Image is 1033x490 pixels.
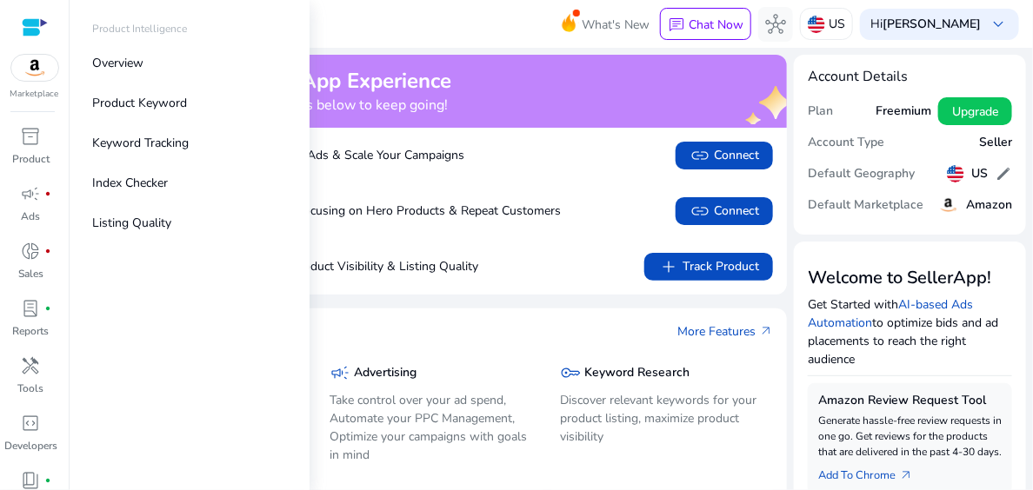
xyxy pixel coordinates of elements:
[4,438,57,454] p: Developers
[818,460,927,484] a: Add To Chrome
[818,394,1002,408] h5: Amazon Review Request Tool
[979,136,1012,150] h5: Seller
[10,88,59,101] p: Marketplace
[45,45,191,59] div: Domain: [DOMAIN_NAME]
[690,145,710,166] span: link
[690,201,710,222] span: link
[47,101,61,115] img: tab_domain_overview_orange.svg
[808,16,825,33] img: us.svg
[92,214,171,232] p: Listing Quality
[808,295,1012,368] p: Get Started with to optimize bids and ad placements to reach the right audience
[330,362,350,383] span: campaign
[644,253,773,281] button: addTrack Product
[668,17,685,34] span: chat
[12,151,50,167] p: Product
[808,136,884,150] h5: Account Type
[808,104,833,119] h5: Plan
[21,183,42,204] span: campaign
[21,355,42,376] span: handyman
[765,14,786,35] span: hub
[660,8,751,41] button: chatChat Now
[13,323,50,339] p: Reports
[690,201,759,222] span: Connect
[173,101,187,115] img: tab_keywords_by_traffic_grey.svg
[192,103,293,114] div: Keywords by Traffic
[122,202,561,220] p: Boost Sales by Focusing on Hero Products & Repeat Customers
[808,69,1012,85] h4: Account Details
[22,209,41,224] p: Ads
[938,195,959,215] img: amazon.svg
[759,324,773,338] span: arrow_outward
[21,126,42,147] span: inventory_2
[582,10,650,40] span: What's New
[938,97,1012,125] button: Upgrade
[21,413,42,434] span: code_blocks
[966,198,1012,213] h5: Amazon
[92,21,187,36] p: Product Intelligence
[883,16,981,32] b: [PERSON_NAME]
[330,391,534,464] p: Take control over your ad spend, Automate your PPC Management, Optimize your campaigns with goals...
[808,296,973,331] a: AI-based Ads Automation
[808,167,915,182] h5: Default Geography
[658,256,759,277] span: Track Product
[870,18,981,30] p: Hi
[988,14,1009,35] span: keyboard_arrow_down
[758,7,793,42] button: hub
[28,45,42,59] img: website_grey.svg
[21,241,42,262] span: donut_small
[11,55,58,81] img: amazon.svg
[18,266,43,281] p: Sales
[690,145,759,166] span: Connect
[689,17,743,33] p: Chat Now
[45,477,52,484] span: fiber_manual_record
[952,103,998,121] span: Upgrade
[658,256,679,277] span: add
[995,165,1012,182] span: edit
[829,9,845,39] p: US
[676,197,773,225] button: linkConnect
[971,167,988,182] h5: US
[92,134,189,152] p: Keyword Tracking
[560,391,764,446] p: Discover relevant keywords for your product listing, maximize product visibility
[45,190,52,197] span: fiber_manual_record
[808,268,1012,288] h3: Welcome to SellerApp!
[92,94,187,112] p: Product Keyword
[45,305,52,312] span: fiber_manual_record
[92,54,143,72] p: Overview
[18,381,44,396] p: Tools
[21,298,42,319] span: lab_profile
[584,366,690,381] h5: Keyword Research
[677,322,773,341] a: More Featuresarrow_outward
[947,165,964,182] img: us.svg
[45,248,52,255] span: fiber_manual_record
[818,413,1002,460] p: Generate hassle-free review requests in one go. Get reviews for the products that are delivered i...
[560,362,581,383] span: key
[92,174,168,192] p: Index Checker
[49,28,85,42] div: v 4.0.24
[808,198,923,213] h5: Default Marketplace
[899,468,913,482] span: arrow_outward
[876,104,931,119] h5: Freemium
[66,103,156,114] div: Domain Overview
[354,366,417,381] h5: Advertising
[676,142,773,169] button: linkConnect
[28,28,42,42] img: logo_orange.svg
